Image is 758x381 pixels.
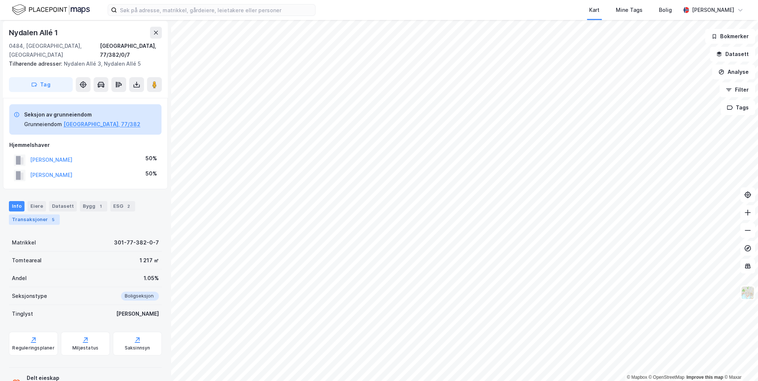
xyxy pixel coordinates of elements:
[117,4,315,16] input: Søk på adresse, matrikkel, gårdeiere, leietakere eller personer
[616,6,643,14] div: Mine Tags
[125,345,150,351] div: Saksinnsyn
[686,375,723,380] a: Improve this map
[9,60,64,67] span: Tilhørende adresser:
[100,42,162,59] div: [GEOGRAPHIC_DATA], 77/382/0/7
[12,274,27,283] div: Andel
[648,375,685,380] a: OpenStreetMap
[49,201,77,211] div: Datasett
[49,216,57,223] div: 5
[97,203,104,210] div: 1
[12,238,36,247] div: Matrikkel
[24,120,62,129] div: Grunneiendom
[12,292,47,300] div: Seksjonstype
[24,110,140,119] div: Seksjon av grunneiendom
[9,77,73,92] button: Tag
[692,6,734,14] div: [PERSON_NAME]
[144,274,159,283] div: 1.05%
[712,65,755,79] button: Analyse
[721,100,755,115] button: Tags
[589,6,599,14] div: Kart
[12,3,90,16] img: logo.f888ab2527a4732fd821a326f86c7f29.svg
[110,201,135,211] div: ESG
[27,201,46,211] div: Eiere
[721,345,758,381] div: Kontrollprogram for chat
[80,201,107,211] div: Bygg
[63,120,140,129] button: [GEOGRAPHIC_DATA], 77/382
[9,42,100,59] div: 0484, [GEOGRAPHIC_DATA], [GEOGRAPHIC_DATA]
[710,47,755,62] button: Datasett
[9,141,161,150] div: Hjemmelshaver
[140,256,159,265] div: 1 217 ㎡
[719,82,755,97] button: Filter
[705,29,755,44] button: Bokmerker
[72,345,98,351] div: Miljøstatus
[627,375,647,380] a: Mapbox
[12,309,33,318] div: Tinglyst
[9,214,60,225] div: Transaksjoner
[741,286,755,300] img: Z
[9,201,24,211] div: Info
[12,256,42,265] div: Tomteareal
[146,169,157,178] div: 50%
[659,6,672,14] div: Bolig
[125,203,132,210] div: 2
[116,309,159,318] div: [PERSON_NAME]
[9,59,156,68] div: Nydalen Allé 3, Nydalen Allé 5
[12,345,54,351] div: Reguleringsplaner
[9,27,59,39] div: Nydalen Allé 1
[721,345,758,381] iframe: Chat Widget
[146,154,157,163] div: 50%
[114,238,159,247] div: 301-77-382-0-7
